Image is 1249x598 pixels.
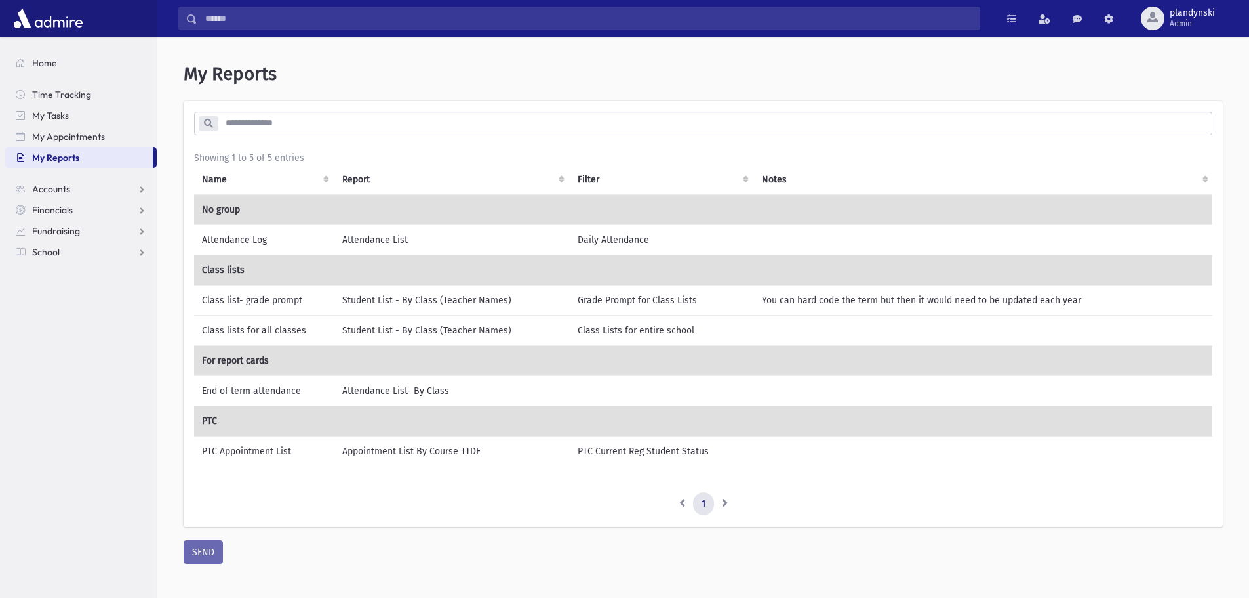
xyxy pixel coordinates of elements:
td: For report cards [194,345,1214,375]
a: My Appointments [5,126,157,147]
span: My Appointments [32,131,105,142]
img: AdmirePro [10,5,86,32]
td: End of term attendance [194,375,334,406]
a: Financials [5,200,157,221]
span: My Reports [32,152,79,163]
td: You can hard code the term but then it would need to be updated each year [754,285,1214,315]
th: Report: activate to sort column ascending [334,165,570,195]
a: School [5,242,157,263]
td: Daily Attendance [570,224,754,255]
th: Notes : activate to sort column ascending [754,165,1214,195]
span: Admin [1170,18,1215,29]
td: Class Lists for entire school [570,315,754,345]
span: Time Tracking [32,89,91,100]
span: Accounts [32,183,70,195]
a: Fundraising [5,221,157,242]
a: Time Tracking [5,84,157,105]
td: PTC Current Reg Student Status [570,436,754,466]
a: My Tasks [5,105,157,126]
button: SEND [184,540,223,564]
th: Name: activate to sort column ascending [194,165,334,195]
a: 1 [693,492,714,516]
span: School [32,246,60,258]
td: Class list- grade prompt [194,285,334,315]
td: Attendance List [334,224,570,255]
span: plandynski [1170,8,1215,18]
input: Search [197,7,980,30]
td: Class lists for all classes [194,315,334,345]
td: Attendance Log [194,224,334,255]
td: Student List - By Class (Teacher Names) [334,315,570,345]
td: PTC [194,406,1214,436]
span: Home [32,57,57,69]
a: Accounts [5,179,157,200]
a: Home [5,53,157,74]
td: Student List - By Class (Teacher Names) [334,285,570,315]
th: Filter : activate to sort column ascending [570,165,754,195]
div: Showing 1 to 5 of 5 entries [194,151,1212,165]
span: My Reports [184,63,277,85]
td: PTC Appointment List [194,436,334,466]
a: My Reports [5,147,153,168]
span: My Tasks [32,110,69,121]
td: Class lists [194,255,1214,285]
td: No group [194,194,1214,224]
td: Grade Prompt for Class Lists [570,285,754,315]
span: Fundraising [32,225,80,237]
td: Attendance List- By Class [334,375,570,406]
td: Appointment List By Course TTDE [334,436,570,466]
span: Financials [32,204,73,216]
